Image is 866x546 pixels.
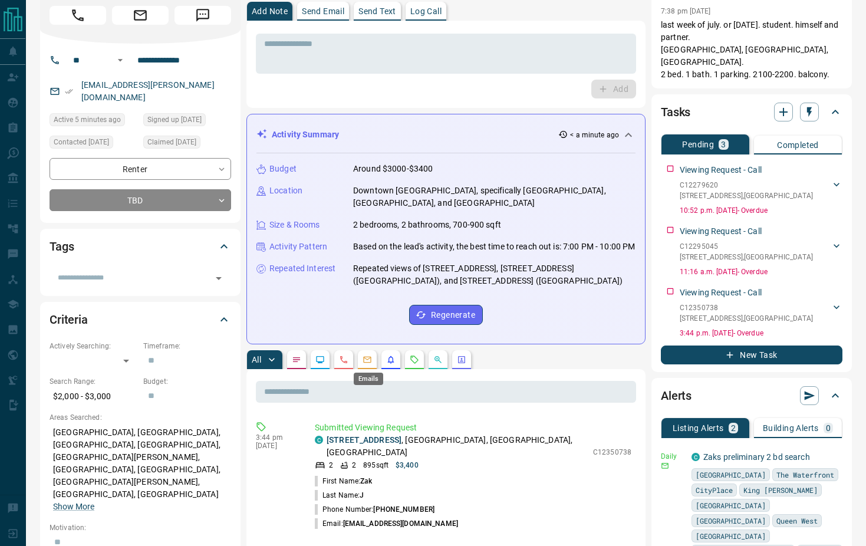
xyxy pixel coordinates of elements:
h2: Alerts [661,386,692,405]
span: Signed up [DATE] [147,114,202,126]
button: Show More [53,501,94,513]
span: Queen West [776,515,818,527]
p: 7:38 pm [DATE] [661,7,711,15]
svg: Opportunities [433,355,443,364]
button: Regenerate [409,305,483,325]
div: Fri Jun 04 2021 [143,136,231,152]
p: Motivation: [50,522,231,533]
button: Open [210,270,227,287]
div: Activity Summary< a minute ago [256,124,635,146]
span: [GEOGRAPHIC_DATA] [696,530,766,542]
p: Timeframe: [143,341,231,351]
div: Tasks [661,98,842,126]
p: Activity Pattern [269,241,327,253]
p: Viewing Request - Call [680,225,762,238]
span: Active 5 minutes ago [54,114,121,126]
p: [STREET_ADDRESS] , [GEOGRAPHIC_DATA] [680,252,813,262]
p: Repeated views of [STREET_ADDRESS], [STREET_ADDRESS] ([GEOGRAPHIC_DATA]), and [STREET_ADDRESS] ([... [353,262,635,287]
span: Claimed [DATE] [147,136,196,148]
div: condos.ca [315,436,323,444]
span: CityPlace [696,484,733,496]
p: [DATE] [256,442,297,450]
p: 2 [731,424,736,432]
p: [STREET_ADDRESS] , [GEOGRAPHIC_DATA] [680,190,813,201]
svg: Email [661,462,669,470]
div: condos.ca [692,453,700,461]
p: Daily [661,451,684,462]
p: $2,000 - $3,000 [50,387,137,406]
p: 895 sqft [363,460,388,471]
span: The Waterfront [776,469,834,481]
p: Budget [269,163,297,175]
svg: Emails [363,355,372,364]
p: Repeated Interest [269,262,335,275]
p: Areas Searched: [50,412,231,423]
div: C12350738[STREET_ADDRESS],[GEOGRAPHIC_DATA] [680,300,842,326]
p: 3:44 pm [256,433,297,442]
svg: Calls [339,355,348,364]
div: Tags [50,232,231,261]
p: Budget: [143,376,231,387]
p: 0 [826,424,831,432]
p: [STREET_ADDRESS] , [GEOGRAPHIC_DATA] [680,313,813,324]
p: 3:44 p.m. [DATE] - Overdue [680,328,842,338]
svg: Listing Alerts [386,355,396,364]
p: C12350738 [593,447,631,458]
span: [GEOGRAPHIC_DATA] [696,499,766,511]
span: Zak [360,477,372,485]
span: Contacted [DATE] [54,136,109,148]
p: Add Note [252,7,288,15]
p: Phone Number: [315,504,434,515]
div: Criteria [50,305,231,334]
p: < a minute ago [570,130,619,140]
p: , [GEOGRAPHIC_DATA], [GEOGRAPHIC_DATA], [GEOGRAPHIC_DATA] [327,434,587,459]
p: Completed [777,141,819,149]
a: Zaks preliminary 2 bd search [703,452,810,462]
button: Open [113,53,127,67]
div: Fri Jun 13 2025 [50,136,137,152]
p: Listing Alerts [673,424,724,432]
p: $3,400 [396,460,419,471]
p: C12295045 [680,241,813,252]
p: [GEOGRAPHIC_DATA], [GEOGRAPHIC_DATA], [GEOGRAPHIC_DATA], [GEOGRAPHIC_DATA], [GEOGRAPHIC_DATA][PER... [50,423,231,517]
p: 10:52 p.m. [DATE] - Overdue [680,205,842,216]
p: Actively Searching: [50,341,137,351]
p: Size & Rooms [269,219,320,231]
p: Search Range: [50,376,137,387]
div: Thu Jun 03 2021 [143,113,231,130]
h2: Tasks [661,103,690,121]
p: All [252,356,261,364]
h2: Criteria [50,310,88,329]
p: Downtown [GEOGRAPHIC_DATA], specifically [GEOGRAPHIC_DATA], [GEOGRAPHIC_DATA], and [GEOGRAPHIC_DATA] [353,185,635,209]
svg: Lead Browsing Activity [315,355,325,364]
span: J [360,491,364,499]
div: C12295045[STREET_ADDRESS],[GEOGRAPHIC_DATA] [680,239,842,265]
h2: Tags [50,237,74,256]
p: 3 [721,140,726,149]
p: 11:16 a.m. [DATE] - Overdue [680,267,842,277]
p: Activity Summary [272,129,339,141]
span: [EMAIL_ADDRESS][DOMAIN_NAME] [343,519,458,528]
p: Location [269,185,302,197]
p: Viewing Request - Call [680,287,762,299]
p: Based on the lead's activity, the best time to reach out is: 7:00 PM - 10:00 PM [353,241,635,253]
div: Alerts [661,381,842,410]
a: [STREET_ADDRESS] [327,435,401,445]
p: First Name: [315,476,373,486]
div: Emails [354,373,383,385]
p: Building Alerts [763,424,819,432]
span: Email [112,6,169,25]
div: TBD [50,189,231,211]
p: Around $3000-$3400 [353,163,433,175]
span: [GEOGRAPHIC_DATA] [696,515,766,527]
p: Submitted Viewing Request [315,422,631,434]
svg: Requests [410,355,419,364]
p: Viewing Request - Call [680,164,762,176]
div: C12279620[STREET_ADDRESS],[GEOGRAPHIC_DATA] [680,177,842,203]
p: Pending [682,140,714,149]
svg: Notes [292,355,301,364]
button: New Task [661,346,842,364]
p: Last Name: [315,490,364,501]
svg: Agent Actions [457,355,466,364]
p: C12279620 [680,180,813,190]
